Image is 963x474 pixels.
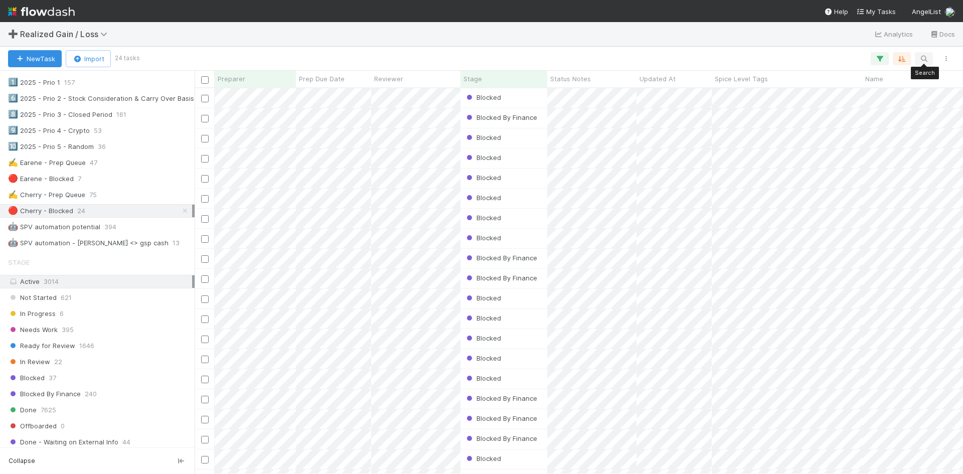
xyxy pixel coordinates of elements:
input: Toggle Row Selected [201,356,209,363]
span: 13 [173,237,180,249]
div: Blocked By Finance [464,253,537,263]
span: Spice Level Tags [715,74,768,84]
div: Blocked [464,92,501,102]
div: Blocked [464,173,501,183]
div: Active [8,275,192,288]
div: Blocked [464,213,501,223]
span: 1️⃣ [8,78,18,86]
span: Blocked [464,234,501,242]
div: Blocked By Finance [464,433,537,443]
div: 2025 - Prio 4 - Crypto [8,124,90,137]
div: Blocked By Finance [464,393,537,403]
span: 621 [61,291,72,304]
input: Toggle Row Selected [201,275,209,283]
span: Name [865,74,883,84]
input: Toggle Row Selected [201,456,209,463]
input: Toggle Row Selected [201,396,209,403]
span: Done [8,404,37,416]
span: 6 [60,307,64,320]
span: ➕ [8,30,18,38]
span: Blocked [464,294,501,302]
span: 75 [89,189,97,201]
span: Blocked [464,194,501,202]
span: Blocked By Finance [464,254,537,262]
span: 36 [98,140,106,153]
div: 2025 - Prio 3 - Closed Period [8,108,112,121]
span: Status Notes [550,74,591,84]
span: 24 [77,205,85,217]
span: Stage [463,74,482,84]
span: 1646 [79,340,94,352]
div: 2025 - Prio 5 - Random [8,140,94,153]
input: Toggle Row Selected [201,135,209,142]
span: 7625 [41,404,56,416]
input: Toggle Row Selected [201,416,209,423]
span: Updated At [639,74,676,84]
span: 161 [116,108,126,121]
span: Blocked [464,93,501,101]
span: Preparer [218,74,245,84]
span: Blocked [8,372,45,384]
span: 8️⃣ [8,110,18,118]
span: 🔴 [8,206,18,215]
div: Blocked By Finance [464,413,537,423]
input: Toggle Row Selected [201,115,209,122]
div: Blocked By Finance [464,112,537,122]
img: avatar_1c2f0edd-858e-4812-ac14-2a8986687c67.png [945,7,955,17]
span: 240 [85,388,97,400]
span: 🔟 [8,142,18,150]
input: Toggle Row Selected [201,436,209,443]
span: My Tasks [856,8,896,16]
div: Earene - Blocked [8,173,74,185]
span: Blocked By Finance [464,434,537,442]
span: Collapse [9,456,35,465]
span: Blocked [464,174,501,182]
img: logo-inverted-e16ddd16eac7371096b0.svg [8,3,75,20]
div: SPV automation potential [8,221,100,233]
span: Ready for Review [8,340,75,352]
span: In Progress [8,307,56,320]
span: Needs Work [8,324,58,336]
span: Offboarded [8,420,57,432]
span: ✍️ [8,158,18,167]
a: Docs [929,28,955,40]
div: Cherry - Prep Queue [8,189,85,201]
span: Blocked [464,374,501,382]
input: Toggle Row Selected [201,315,209,323]
input: Toggle Row Selected [201,235,209,243]
span: Blocked By Finance [464,394,537,402]
span: Blocked [464,354,501,362]
span: Blocked [464,133,501,141]
span: Done - Waiting on External Info [8,436,118,448]
input: Toggle Row Selected [201,215,209,223]
span: Not Started [8,291,57,304]
span: 53 [94,124,102,137]
span: 🤖 [8,222,18,231]
span: 395 [62,324,74,336]
span: Reviewer [374,74,403,84]
div: 2025 - Prio 1 [8,76,60,89]
span: 157 [64,76,75,89]
span: Blocked By Finance [8,388,81,400]
small: 24 tasks [115,54,140,63]
span: Blocked By Finance [464,414,537,422]
input: Toggle All Rows Selected [201,76,209,84]
span: Blocked By Finance [464,113,537,121]
input: Toggle Row Selected [201,255,209,263]
input: Toggle Row Selected [201,376,209,383]
span: 🔴 [8,174,18,183]
span: 6️⃣ [8,94,18,102]
span: Blocked [464,153,501,162]
div: 2025 - Prio 2 - Stock Consideration & Carry Over Basis [8,92,194,105]
span: ✍️ [8,190,18,199]
a: My Tasks [856,7,896,17]
span: 7 [78,173,81,185]
span: 🤖 [8,238,18,247]
span: 9️⃣ [8,126,18,134]
div: Earene - Prep Queue [8,156,86,169]
input: Toggle Row Selected [201,195,209,203]
span: 44 [122,436,130,448]
span: Prep Due Date [299,74,345,84]
span: 0 [61,420,65,432]
div: Blocked By Finance [464,273,537,283]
